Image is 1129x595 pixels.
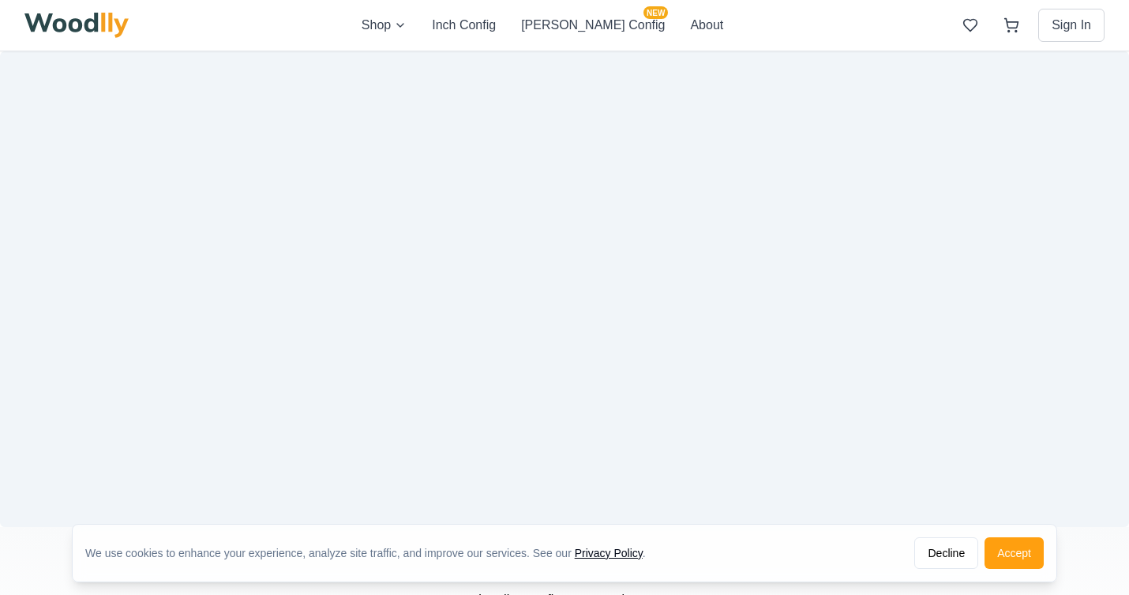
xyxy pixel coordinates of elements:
[521,16,665,35] button: [PERSON_NAME] ConfigNEW
[690,16,723,35] button: About
[985,537,1044,569] button: Accept
[643,6,668,19] span: NEW
[432,16,496,35] button: Inch Config
[914,537,978,569] button: Decline
[1038,9,1105,42] button: Sign In
[24,13,129,38] img: Woodlly
[575,547,643,559] a: Privacy Policy
[362,16,407,35] button: Shop
[85,545,658,561] div: We use cookies to enhance your experience, analyze site traffic, and improve our services. See our .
